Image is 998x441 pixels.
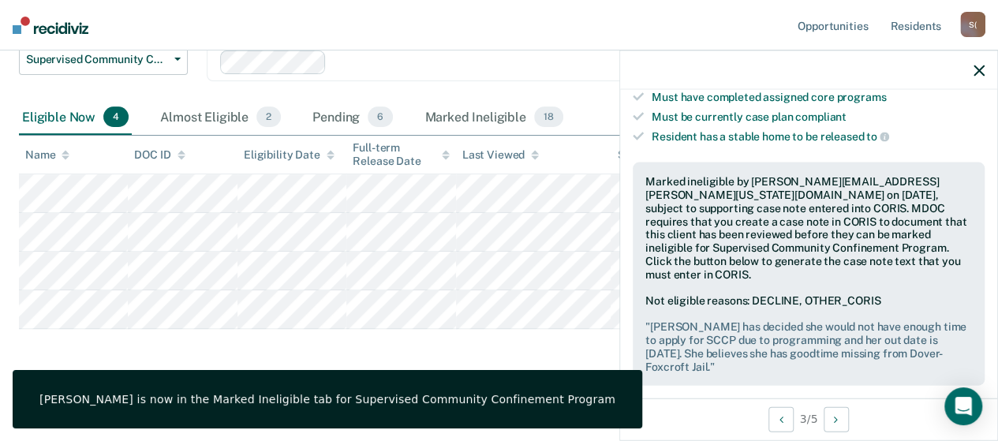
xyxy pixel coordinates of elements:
[462,148,539,162] div: Last Viewed
[353,141,449,168] div: Full-term Release Date
[960,12,985,37] div: S (
[256,107,281,127] span: 2
[617,148,651,162] div: Status
[795,110,847,122] span: compliant
[19,100,132,135] div: Eligible Now
[244,148,335,162] div: Eligibility Date
[13,17,88,34] img: Recidiviz
[645,320,972,373] pre: " [PERSON_NAME] has decided she would not have enough time to apply for SCCP due to programming a...
[652,90,985,103] div: Must have completed assigned core
[157,100,284,135] div: Almost Eligible
[620,398,997,439] div: 3 / 5
[944,387,982,425] div: Open Intercom Messenger
[534,107,563,127] span: 18
[824,406,849,432] button: Next Opportunity
[26,53,168,66] span: Supervised Community Confinement Program
[25,148,69,162] div: Name
[134,148,185,162] div: DOC ID
[421,100,566,135] div: Marked Ineligible
[39,392,615,406] div: [PERSON_NAME] is now in the Marked Ineligible tab for Supervised Community Confinement Program
[652,110,985,123] div: Must be currently case plan
[652,129,985,144] div: Resident has a stable home to be released
[309,100,396,135] div: Pending
[768,406,794,432] button: Previous Opportunity
[866,130,889,143] span: to
[645,175,972,281] div: Marked ineligible by [PERSON_NAME][EMAIL_ADDRESS][PERSON_NAME][US_STATE][DOMAIN_NAME] on [DATE], ...
[645,294,972,373] div: Not eligible reasons: DECLINE, OTHER_CORIS
[368,107,393,127] span: 6
[103,107,129,127] span: 4
[836,90,886,103] span: programs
